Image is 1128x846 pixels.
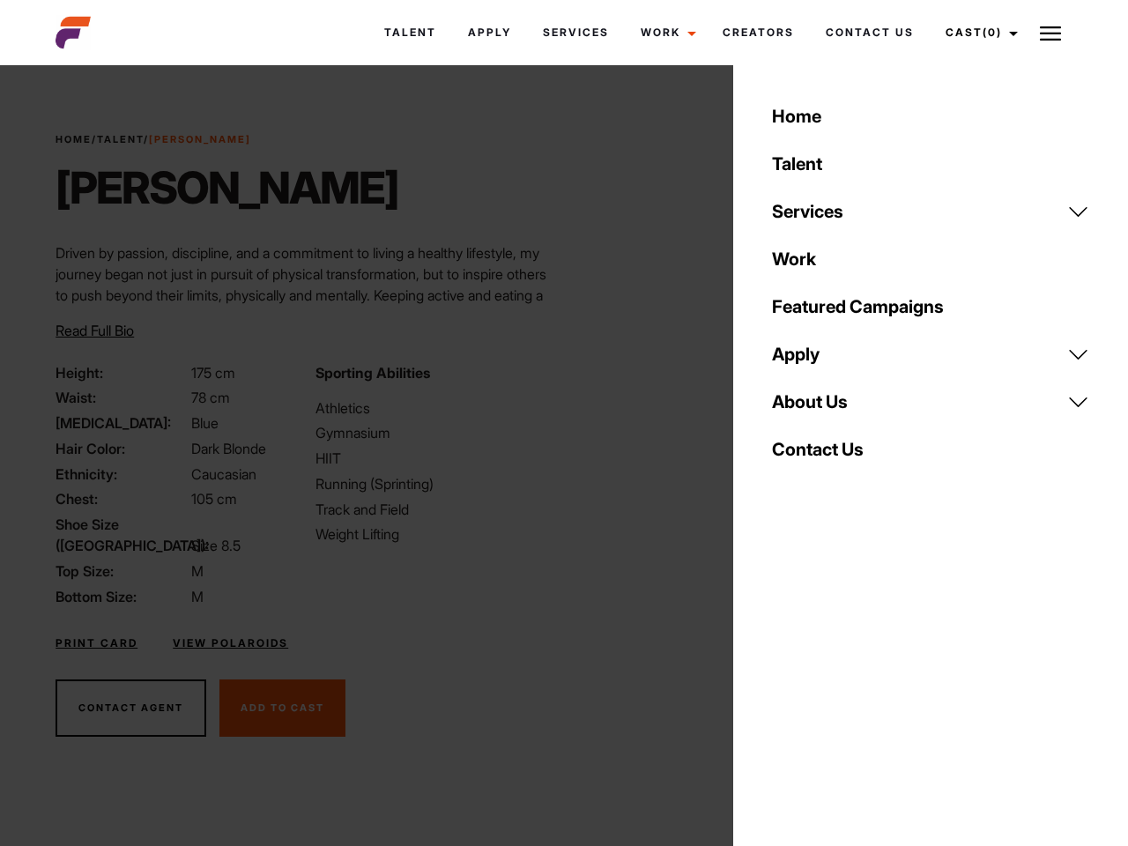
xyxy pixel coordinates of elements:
li: Running (Sprinting) [315,473,553,494]
li: Track and Field [315,499,553,520]
video: Your browser does not support the video tag. [606,113,1034,647]
span: Dark Blonde [191,440,266,457]
a: About Us [761,378,1100,426]
li: Athletics [315,397,553,419]
span: (0) [983,26,1002,39]
span: Shoe Size ([GEOGRAPHIC_DATA]): [56,514,188,556]
span: 175 cm [191,364,235,382]
img: Burger icon [1040,23,1061,44]
a: Apply [761,330,1100,378]
span: M [191,562,204,580]
a: Work [761,235,1100,283]
li: Weight Lifting [315,523,553,545]
a: Work [625,9,707,56]
a: Print Card [56,635,137,651]
span: [MEDICAL_DATA]: [56,412,188,434]
span: Caucasian [191,465,256,483]
a: Contact Us [761,426,1100,473]
strong: Sporting Abilities [315,364,430,382]
a: Cast(0) [930,9,1028,56]
span: Waist: [56,387,188,408]
a: Featured Campaigns [761,283,1100,330]
p: Driven by passion, discipline, and a commitment to living a healthy lifestyle, my journey began n... [56,242,553,348]
span: 105 cm [191,490,237,508]
span: 78 cm [191,389,230,406]
a: View Polaroids [173,635,288,651]
li: HIIT [315,448,553,469]
span: Size 8.5 [191,537,241,554]
a: Talent [97,133,144,145]
button: Add To Cast [219,679,345,738]
a: Contact Us [810,9,930,56]
strong: [PERSON_NAME] [149,133,251,145]
a: Creators [707,9,810,56]
span: Bottom Size: [56,586,188,607]
a: Apply [452,9,527,56]
span: Read Full Bio [56,322,134,339]
a: Services [761,188,1100,235]
a: Talent [368,9,452,56]
span: Add To Cast [241,701,324,714]
a: Services [527,9,625,56]
span: Chest: [56,488,188,509]
span: M [191,588,204,605]
span: / / [56,132,251,147]
a: Home [761,93,1100,140]
span: Top Size: [56,560,188,582]
img: cropped-aefm-brand-fav-22-square.png [56,15,91,50]
span: Blue [191,414,219,432]
span: Hair Color: [56,438,188,459]
a: Talent [761,140,1100,188]
h1: [PERSON_NAME] [56,161,398,214]
span: Height: [56,362,188,383]
span: Ethnicity: [56,464,188,485]
button: Contact Agent [56,679,206,738]
button: Read Full Bio [56,320,134,341]
li: Gymnasium [315,422,553,443]
a: Home [56,133,92,145]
